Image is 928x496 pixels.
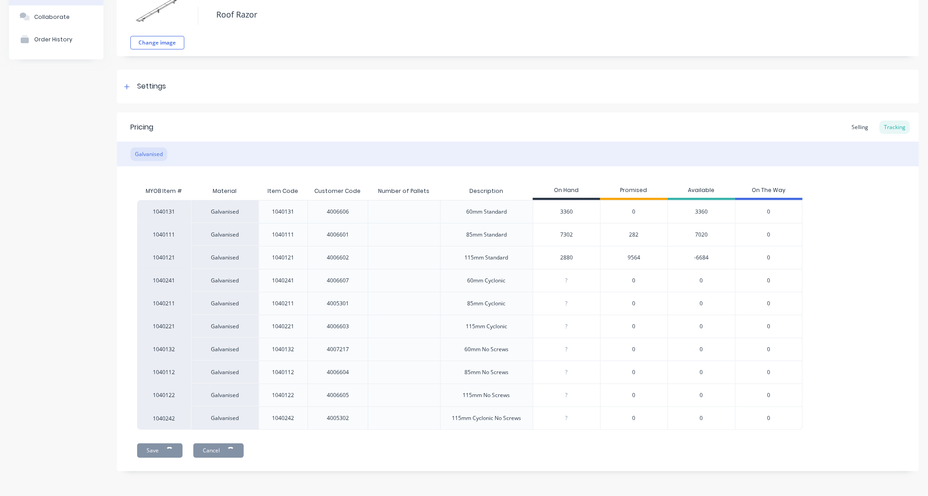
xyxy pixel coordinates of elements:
div: 4006604 [327,368,349,376]
span: 0 [767,208,770,216]
span: 0 [767,231,770,239]
span: 0 [767,254,770,262]
div: Galvanised [191,200,259,223]
span: 0 [633,414,636,422]
div: 4006602 [327,254,349,262]
div: Galvanised [191,361,259,384]
div: Galvanised [130,147,167,161]
div: 1040132 [272,345,294,353]
span: 0 [767,277,770,285]
div: MYOB Item # [137,182,191,200]
div: 7302 [533,223,600,246]
div: 60mm No Screws [464,345,509,353]
div: 1040241 [272,277,294,285]
div: 115mm Cyclonic No Screws [452,414,521,422]
div: 85mm Standard [466,231,507,239]
div: 1040132 [137,338,191,361]
div: 3360 [668,200,735,223]
div: Available [668,182,735,200]
span: 0 [767,345,770,353]
span: 0 [767,299,770,308]
span: 0 [767,322,770,331]
div: 4006603 [327,322,349,331]
div: 1040121 [272,254,294,262]
div: 3360 [533,201,600,223]
span: 0 [633,345,636,353]
div: 2880 [533,246,600,269]
div: Galvanised [191,407,259,430]
div: 1040122 [272,391,294,399]
div: Galvanised [191,384,259,407]
div: 4006605 [327,391,349,399]
div: Pricing [130,122,153,133]
span: 0 [633,391,636,399]
button: Order History [9,28,103,50]
div: 0 [668,361,735,384]
div: 1040122 [137,384,191,407]
div: 1040211 [272,299,294,308]
div: -6684 [668,246,735,269]
div: 4006601 [327,231,349,239]
div: 115mm Cyclonic [466,322,507,331]
div: 1040131 [272,208,294,216]
div: 1040112 [272,368,294,376]
span: 282 [629,231,639,239]
button: Save [137,443,183,458]
div: Galvanised [191,338,259,361]
div: 1040111 [272,231,294,239]
div: Number of Pallets [371,180,437,202]
div: ? [533,338,600,361]
div: 85mm Cyclonic [468,299,506,308]
textarea: Roof Razor [212,4,832,25]
div: 60mm Standard [466,208,507,216]
div: 1040242 [137,407,191,430]
div: Galvanised [191,315,259,338]
div: 4006607 [327,277,349,285]
div: 115mm No Screws [463,391,510,399]
div: 1040221 [272,322,294,331]
div: 4005301 [327,299,349,308]
div: Galvanised [191,223,259,246]
div: ? [533,384,600,407]
div: 1040241 [137,269,191,292]
div: 0 [668,384,735,407]
div: Item Code [260,180,305,202]
div: 0 [668,338,735,361]
div: 1040111 [137,223,191,246]
span: 9564 [628,254,640,262]
div: ? [533,315,600,338]
div: 1040112 [137,361,191,384]
div: Customer Code [307,180,368,202]
span: 0 [767,414,770,422]
button: Collaborate [9,5,103,28]
div: 0 [668,269,735,292]
button: Change image [130,36,184,49]
span: 0 [633,299,636,308]
div: 85mm No Screws [464,368,509,376]
div: 1040242 [272,414,294,422]
div: On Hand [533,182,600,200]
div: Galvanised [191,246,259,269]
div: 1040121 [137,246,191,269]
span: 0 [633,368,636,376]
div: 115mm Standard [465,254,509,262]
button: Cancel [193,443,244,458]
span: 0 [633,277,636,285]
div: On The Way [735,182,803,200]
div: 4007217 [327,345,349,353]
div: 0 [668,407,735,430]
div: 4006606 [327,208,349,216]
div: 1040211 [137,292,191,315]
div: ? [533,292,600,315]
div: Galvanised [191,292,259,315]
div: 1040221 [137,315,191,338]
div: 7020 [668,223,735,246]
div: Galvanised [191,269,259,292]
div: ? [533,361,600,384]
div: Description [462,180,510,202]
div: Material [191,182,259,200]
span: 0 [767,368,770,376]
div: Tracking [879,121,910,134]
div: Promised [600,182,668,200]
div: Selling [847,121,873,134]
